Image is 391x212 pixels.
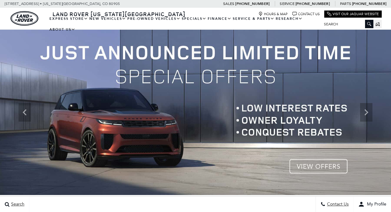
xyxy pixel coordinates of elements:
[49,10,189,18] a: Land Rover [US_STATE][GEOGRAPHIC_DATA]
[223,2,234,6] span: Sales
[49,24,76,35] a: About Us
[354,197,391,212] button: user-profile-menu
[325,202,349,207] span: Contact Us
[181,13,207,24] a: Specials
[5,2,120,6] a: [STREET_ADDRESS] • [US_STATE][GEOGRAPHIC_DATA], CO 80905
[232,13,275,24] a: Service & Parts
[11,11,38,26] a: land-rover
[49,13,89,24] a: EXPRESS STORE
[295,1,330,6] a: [PHONE_NUMBER]
[49,13,319,35] nav: Main Navigation
[11,11,38,26] img: Land Rover
[364,202,386,207] span: My Profile
[207,13,232,24] a: Finance
[340,2,351,6] span: Parts
[258,12,288,16] a: Hours & Map
[327,12,379,16] a: Visit Our Jaguar Website
[10,202,24,207] span: Search
[292,12,320,16] a: Contact Us
[53,10,185,18] span: Land Rover [US_STATE][GEOGRAPHIC_DATA]
[275,13,303,24] a: Research
[235,1,270,6] a: [PHONE_NUMBER]
[89,13,127,24] a: New Vehicles
[319,20,373,28] input: Search
[280,2,294,6] span: Service
[352,1,386,6] a: [PHONE_NUMBER]
[127,13,181,24] a: Pre-Owned Vehicles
